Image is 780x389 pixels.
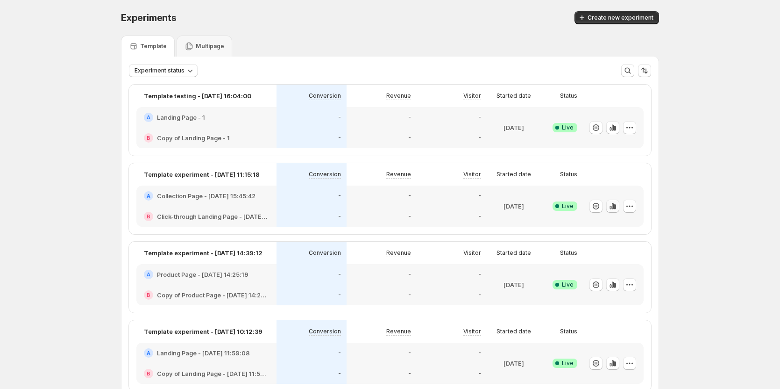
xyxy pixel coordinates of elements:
h2: B [147,214,150,219]
p: - [338,349,341,357]
p: - [338,213,341,220]
p: Conversion [309,328,341,335]
h2: A [147,115,150,120]
h2: Click-through Landing Page - [DATE] 15:46:31 [157,212,269,221]
p: - [338,114,341,121]
p: - [408,114,411,121]
p: - [408,213,411,220]
h2: B [147,135,150,141]
h2: B [147,292,150,298]
p: - [478,192,481,200]
p: - [478,291,481,299]
p: Revenue [386,171,411,178]
h2: Landing Page - [DATE] 11:59:08 [157,348,250,358]
p: Template experiment - [DATE] 10:12:39 [144,327,262,336]
p: - [478,349,481,357]
p: Status [560,249,577,257]
p: [DATE] [503,123,524,132]
p: - [408,291,411,299]
p: Started date [496,328,531,335]
p: Visitor [463,171,481,178]
span: Experiments [121,12,177,23]
span: Experiment status [135,67,184,74]
p: Status [560,171,577,178]
h2: Collection Page - [DATE] 15:45:42 [157,191,255,201]
span: Live [562,202,574,210]
p: Revenue [386,328,411,335]
span: Create new experiment [588,14,653,22]
h2: Copy of Product Page - [DATE] 14:25:19 [157,290,269,300]
p: - [478,114,481,121]
p: - [478,134,481,142]
p: - [338,291,341,299]
h2: A [147,193,150,199]
p: - [408,370,411,377]
h2: B [147,371,150,376]
p: - [408,271,411,278]
p: Status [560,328,577,335]
p: Started date [496,92,531,100]
p: Conversion [309,171,341,178]
button: Experiment status [129,64,198,77]
p: - [338,134,341,142]
p: - [338,370,341,377]
p: - [408,349,411,357]
h2: Copy of Landing Page - [DATE] 11:59:08 [157,369,269,378]
h2: A [147,272,150,277]
p: - [478,213,481,220]
p: Template experiment - [DATE] 11:15:18 [144,170,260,179]
span: Live [562,360,574,367]
p: Template testing - [DATE] 16:04:00 [144,91,251,101]
h2: Landing Page - 1 [157,113,205,122]
p: Multipage [196,43,224,50]
p: Visitor [463,249,481,257]
h2: A [147,350,150,356]
p: Started date [496,171,531,178]
p: Conversion [309,92,341,100]
p: - [408,134,411,142]
h2: Copy of Landing Page - 1 [157,133,230,143]
p: [DATE] [503,280,524,289]
p: Template [140,43,167,50]
p: [DATE] [503,202,524,211]
p: - [478,370,481,377]
p: Revenue [386,92,411,100]
p: [DATE] [503,359,524,368]
p: - [338,192,341,200]
button: Sort the results [638,64,651,77]
span: Live [562,124,574,131]
p: - [408,192,411,200]
p: Status [560,92,577,100]
p: Conversion [309,249,341,257]
p: Visitor [463,92,481,100]
h2: Product Page - [DATE] 14:25:19 [157,270,248,279]
p: Started date [496,249,531,257]
p: - [338,271,341,278]
p: - [478,271,481,278]
p: Visitor [463,328,481,335]
span: Live [562,281,574,288]
button: Create new experiment [574,11,659,24]
p: Template experiment - [DATE] 14:39:12 [144,248,262,258]
p: Revenue [386,249,411,257]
